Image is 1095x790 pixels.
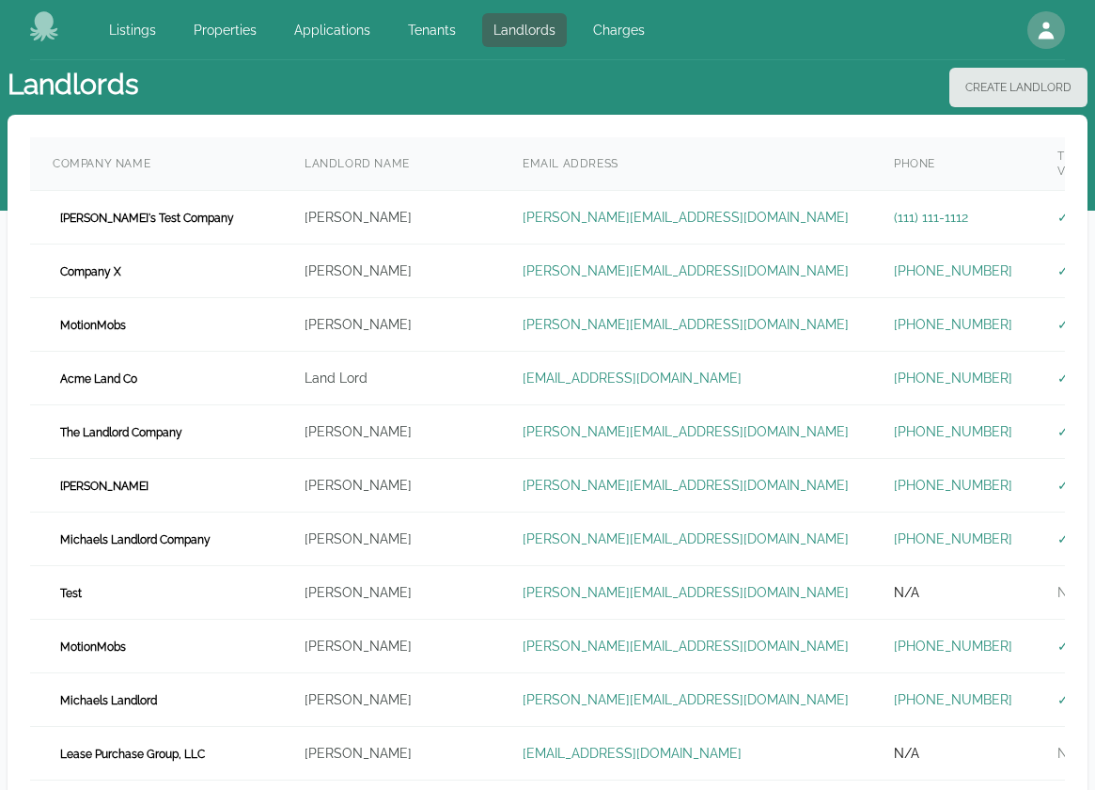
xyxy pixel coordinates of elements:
a: [PHONE_NUMBER] [894,424,1012,439]
td: [PERSON_NAME] [282,673,500,727]
a: [PHONE_NUMBER] [894,317,1012,332]
a: Charges [582,13,656,47]
span: Lease Purchase Group, LLC [53,745,212,764]
a: [EMAIL_ADDRESS][DOMAIN_NAME] [523,746,742,761]
td: N/A [871,566,1035,620]
td: Land Lord [282,352,500,405]
a: [PERSON_NAME][EMAIL_ADDRESS][DOMAIN_NAME] [523,692,849,707]
td: [PERSON_NAME] [282,298,500,352]
a: Tenants [397,13,467,47]
h1: Landlords [8,68,138,107]
a: [PERSON_NAME][EMAIL_ADDRESS][DOMAIN_NAME] [523,317,849,332]
a: [PERSON_NAME][EMAIL_ADDRESS][DOMAIN_NAME] [523,210,849,225]
td: [PERSON_NAME] [282,191,500,245]
span: MotionMobs [53,316,133,335]
span: [PERSON_NAME] [53,477,156,496]
td: [PERSON_NAME] [282,459,500,513]
td: [PERSON_NAME] [282,727,500,781]
a: [PHONE_NUMBER] [894,371,1012,386]
a: [PERSON_NAME][EMAIL_ADDRESS][DOMAIN_NAME] [523,424,849,439]
a: Landlords [482,13,567,47]
span: Acme Land Co [53,370,145,388]
a: Properties [182,13,268,47]
a: [PHONE_NUMBER] [894,478,1012,493]
a: Applications [283,13,382,47]
span: The Landlord Company [53,423,190,442]
td: [PERSON_NAME] [282,620,500,673]
a: [PHONE_NUMBER] [894,263,1012,278]
a: [PHONE_NUMBER] [894,692,1012,707]
a: Listings [98,13,167,47]
td: N/A [871,727,1035,781]
th: Phone [871,137,1035,191]
a: [PERSON_NAME][EMAIL_ADDRESS][DOMAIN_NAME] [523,531,849,546]
a: [PERSON_NAME][EMAIL_ADDRESS][DOMAIN_NAME] [523,263,849,278]
a: [PERSON_NAME][EMAIL_ADDRESS][DOMAIN_NAME] [523,639,849,654]
td: [PERSON_NAME] [282,513,500,566]
a: [PHONE_NUMBER] [894,531,1012,546]
span: Test [53,584,89,603]
a: [PHONE_NUMBER] [894,639,1012,654]
th: Landlord Name [282,137,500,191]
span: Michaels Landlord [53,691,164,710]
a: [PERSON_NAME][EMAIL_ADDRESS][DOMAIN_NAME] [523,585,849,600]
span: MotionMobs [53,638,133,656]
td: [PERSON_NAME] [282,245,500,298]
span: Michaels Landlord Company [53,530,218,549]
th: Email Address [500,137,871,191]
span: Company X [53,262,129,281]
a: (111) 111-1112 [894,210,968,225]
a: [PERSON_NAME][EMAIL_ADDRESS][DOMAIN_NAME] [523,478,849,493]
a: [EMAIL_ADDRESS][DOMAIN_NAME] [523,371,742,386]
th: Company Name [30,137,282,191]
button: Create Landlord [949,68,1087,107]
td: [PERSON_NAME] [282,405,500,459]
td: [PERSON_NAME] [282,566,500,620]
span: [PERSON_NAME]'s Test Company [53,209,242,228]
